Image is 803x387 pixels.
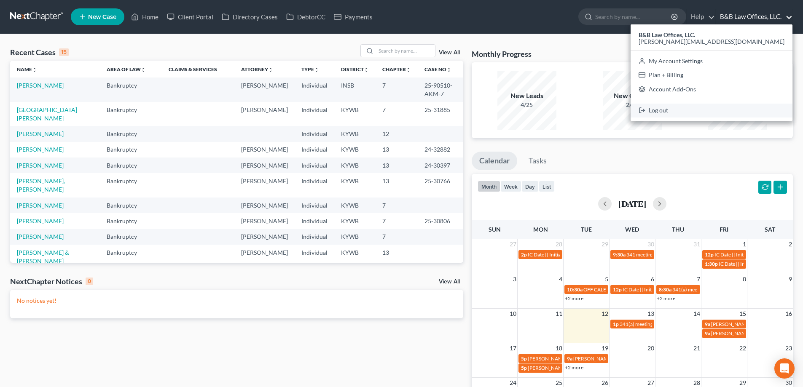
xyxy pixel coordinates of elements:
span: 8:30a [659,286,671,293]
span: 12 [601,309,609,319]
span: 2 [788,239,793,249]
span: 14 [693,309,701,319]
a: [PERSON_NAME] [17,82,64,89]
i: unfold_more [314,67,319,72]
a: My Account Settings [631,54,792,68]
span: 341(a) meeting for [PERSON_NAME] [620,321,701,327]
td: 25-31885 [418,102,463,126]
td: KYWB [334,142,376,157]
a: +2 more [565,295,583,302]
a: Payments [330,9,377,24]
td: 7 [376,213,418,229]
span: 5p [521,365,527,371]
a: [GEOGRAPHIC_DATA][PERSON_NAME] [17,106,77,122]
div: Recent Cases [10,47,69,57]
td: Individual [295,229,334,245]
span: Sat [765,226,775,233]
td: 13 [376,173,418,197]
i: unfold_more [268,67,273,72]
a: Home [127,9,163,24]
span: Thu [672,226,684,233]
td: KYWB [334,198,376,213]
a: Area of Lawunfold_more [107,66,146,72]
div: B&B Law Offices, LLC. [631,24,792,121]
a: View All [439,279,460,285]
td: KYWB [334,173,376,197]
td: [PERSON_NAME] [234,245,295,269]
span: [PERSON_NAME] (7) Last day to oppose discharge or dischargeability is [DATE] [528,355,701,362]
span: 9a [705,321,710,327]
div: New Clients [603,91,662,101]
a: Directory Cases [218,9,282,24]
i: unfold_more [406,67,411,72]
a: Client Portal [163,9,218,24]
a: [PERSON_NAME] [17,146,64,153]
a: Tasks [521,152,554,170]
td: Bankruptcy [100,245,162,269]
strong: B&B Law Offices, LLC. [639,31,695,38]
a: Log out [631,104,792,118]
div: 0 [86,278,93,285]
td: Individual [295,77,334,101]
td: 13 [376,245,418,269]
span: 1 [742,239,747,249]
td: Individual [295,245,334,269]
a: [PERSON_NAME] [17,130,64,137]
span: [PERSON_NAME][EMAIL_ADDRESS][DOMAIN_NAME] [639,38,784,45]
span: 29 [601,239,609,249]
td: [PERSON_NAME] [234,142,295,157]
span: 6 [650,274,655,284]
span: 18 [555,343,563,353]
span: 11 [555,309,563,319]
span: Fri [720,226,728,233]
span: OFF CALENDAR hearing for [PERSON_NAME] [583,286,686,293]
span: 9:30a [613,251,626,258]
a: DebtorCC [282,9,330,24]
td: 25-30806 [418,213,463,229]
div: New Leads [497,91,556,101]
div: Open Intercom Messenger [774,358,795,379]
span: Sun [489,226,501,233]
td: KYWB [334,245,376,269]
button: month [478,181,500,192]
td: Bankruptcy [100,126,162,141]
p: No notices yet! [17,296,457,305]
td: Bankruptcy [100,229,162,245]
a: Typeunfold_more [301,66,319,72]
a: [PERSON_NAME], [PERSON_NAME] [17,177,65,193]
a: Account Add-Ons [631,82,792,96]
td: [PERSON_NAME] [234,157,295,173]
td: [PERSON_NAME] [234,173,295,197]
button: list [539,181,555,192]
span: 1p [613,321,619,327]
span: 10 [509,309,517,319]
span: 10:30a [567,286,583,293]
span: 1:30p [705,261,718,267]
input: Search by name... [595,9,672,24]
td: Individual [295,173,334,197]
a: [PERSON_NAME] [17,233,64,240]
span: IC Date || Initial interview & client setup for [PERSON_NAME] [528,251,662,258]
div: 4/25 [497,101,556,109]
span: 5 [604,274,609,284]
span: 16 [784,309,793,319]
td: [PERSON_NAME] [234,213,295,229]
a: Plan + Billing [631,68,792,82]
td: [PERSON_NAME] [234,102,295,126]
span: 5p [521,355,527,362]
span: Tue [581,226,592,233]
span: 27 [509,239,517,249]
a: [PERSON_NAME] [17,217,64,224]
i: unfold_more [141,67,146,72]
td: INSB [334,77,376,101]
td: Individual [295,102,334,126]
td: 7 [376,77,418,101]
td: 24-30397 [418,157,463,173]
span: New Case [88,14,116,20]
td: KYWB [334,229,376,245]
a: +2 more [657,295,675,302]
a: [PERSON_NAME] [17,202,64,209]
i: unfold_more [364,67,369,72]
td: 7 [376,102,418,126]
span: Wed [625,226,639,233]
